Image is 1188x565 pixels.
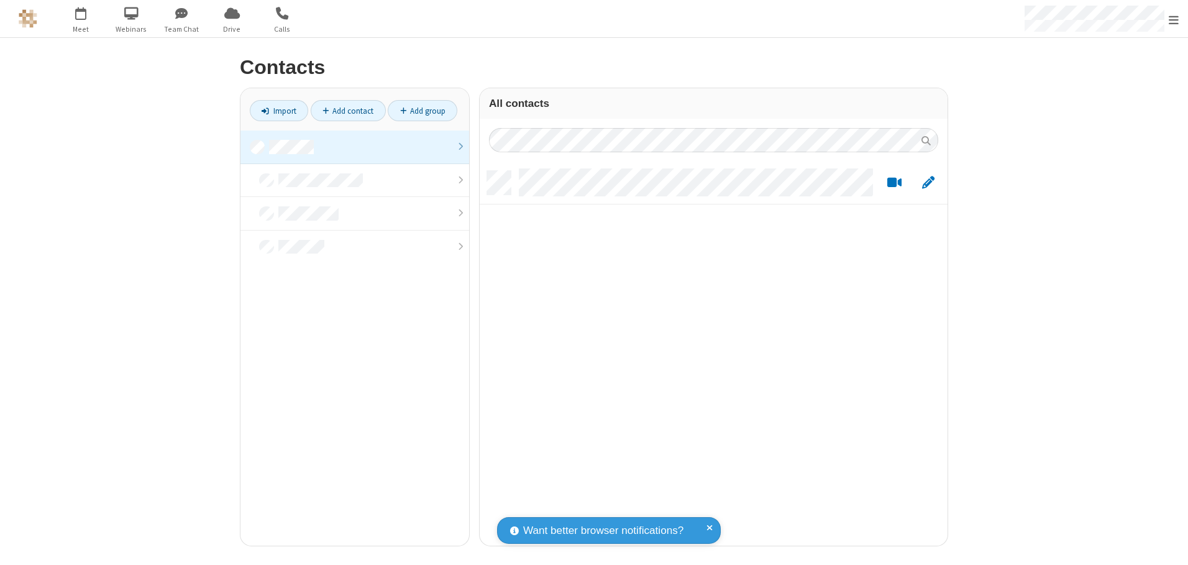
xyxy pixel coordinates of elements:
a: Add contact [311,100,386,121]
span: Calls [259,24,306,35]
h3: All contacts [489,98,938,109]
iframe: Chat [1157,533,1179,556]
button: Start a video meeting [882,175,907,191]
span: Want better browser notifications? [523,523,683,539]
span: Meet [58,24,104,35]
a: Import [250,100,308,121]
span: Webinars [108,24,155,35]
div: grid [480,162,948,546]
button: Edit [916,175,940,191]
a: Add group [388,100,457,121]
span: Drive [209,24,255,35]
span: Team Chat [158,24,205,35]
h2: Contacts [240,57,948,78]
img: QA Selenium DO NOT DELETE OR CHANGE [19,9,37,28]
